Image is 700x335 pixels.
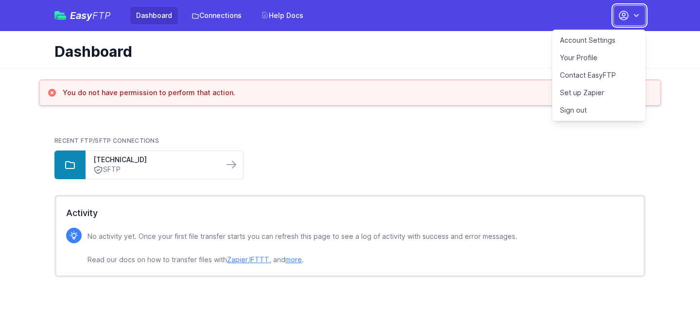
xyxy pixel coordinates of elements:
a: EasyFTP [54,11,111,20]
a: Set up Zapier [552,84,646,101]
h2: Recent FTP/SFTP Connections [54,137,646,145]
a: IFTTT [249,255,269,264]
h1: Dashboard [54,43,638,60]
a: Help Docs [255,7,309,24]
a: Account Settings [552,32,646,49]
a: Contact EasyFTP [552,67,646,84]
a: Connections [186,7,247,24]
span: FTP [92,10,111,21]
img: easyftp_logo.png [54,11,66,20]
span: Easy [70,11,111,20]
p: No activity yet. Once your first file transfer starts you can refresh this page to see a log of a... [87,231,517,266]
a: Zapier [227,255,247,264]
h2: Activity [66,206,634,220]
a: SFTP [93,165,216,175]
a: Your Profile [552,49,646,67]
a: [TECHNICAL_ID] [93,155,216,165]
a: Sign out [552,101,646,119]
h3: You do not have permission to perform that action. [63,88,235,98]
a: more [285,255,302,264]
a: Dashboard [130,7,178,24]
